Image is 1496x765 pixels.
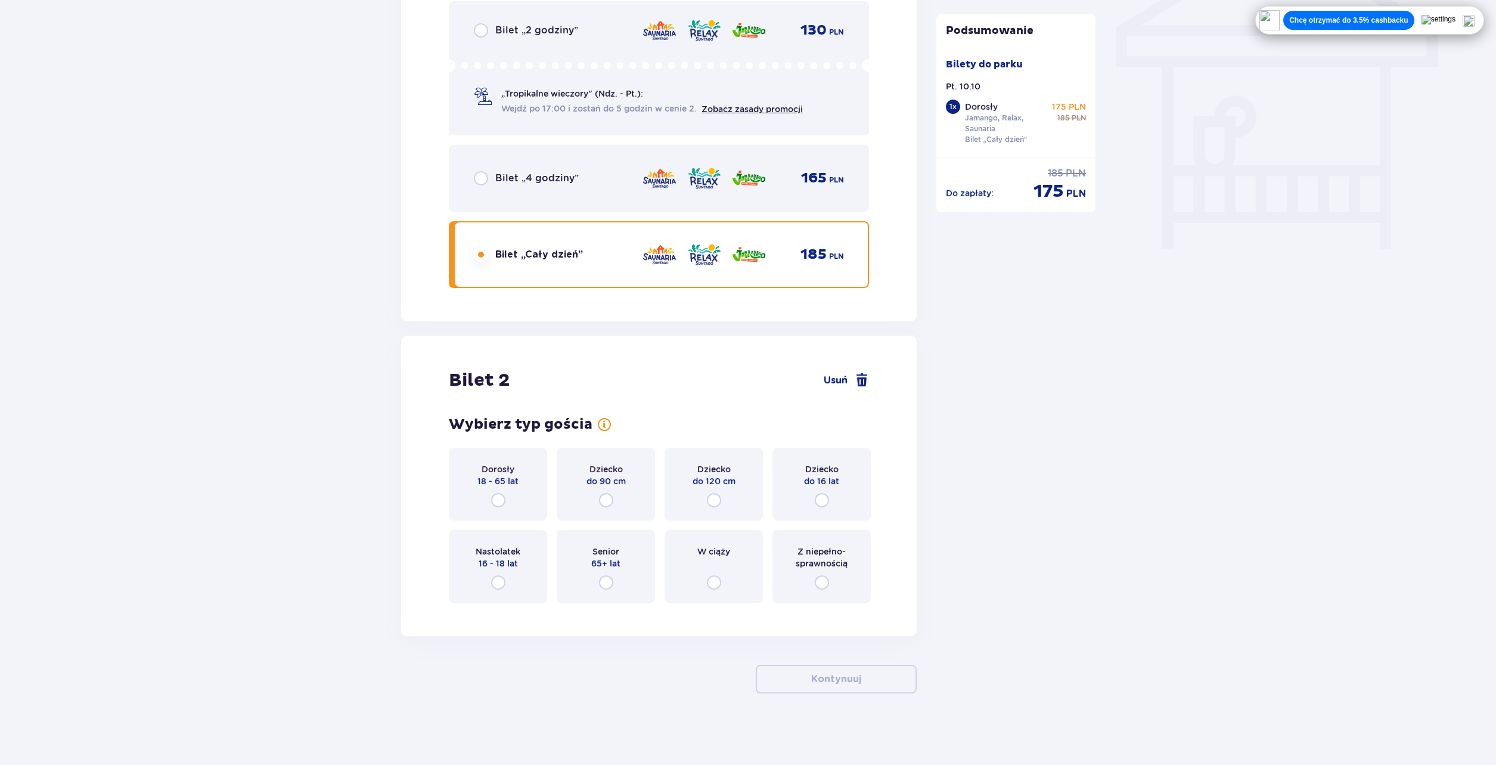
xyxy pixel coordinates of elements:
[800,246,827,264] span: 185
[479,558,518,569] span: 16 - 18 lat
[501,88,643,100] span: „Tropikalne wieczory" (Ndz. - Pt.):
[731,166,766,191] img: Jamango
[1066,167,1086,180] span: PLN
[946,58,1023,71] p: Bilety do parku
[1066,187,1086,200] span: PLN
[687,166,722,191] img: Relax
[731,242,766,267] img: Jamango
[449,416,592,433] h3: Wybierz typ gościa
[449,369,510,392] h2: Bilet 2
[495,24,578,37] span: Bilet „2 godziny”
[697,463,731,475] span: Dziecko
[591,558,620,569] span: 65+ lat
[1052,101,1086,113] p: 175 PLN
[687,18,722,43] img: Relax
[495,172,579,185] span: Bilet „4 godziny”
[731,18,766,43] img: Jamango
[1033,180,1064,203] span: 175
[1072,113,1086,123] span: PLN
[1048,167,1063,180] span: 185
[783,546,860,569] span: Z niepełno­sprawnością
[756,665,917,693] button: Kontynuuj
[476,546,520,558] span: Nastolatek
[829,175,844,185] span: PLN
[804,475,839,487] span: do 16 lat
[477,475,519,487] span: 18 - 65 lat
[946,80,980,92] p: Pt. 10.10
[1057,113,1069,123] span: 185
[642,166,677,191] img: Saunaria
[800,21,827,39] span: 130
[697,546,730,558] span: W ciąży
[702,104,803,114] a: Zobacz zasady promocji
[687,242,722,267] img: Relax
[592,546,619,558] span: Senior
[824,373,869,388] a: Usuń
[805,463,839,475] span: Dziecko
[693,475,735,487] span: do 120 cm
[642,18,677,43] img: Saunaria
[801,169,827,187] span: 165
[936,24,1096,38] p: Podsumowanie
[501,103,697,114] span: Wejdź po 17:00 i zostań do 5 godzin w cenie 2.
[965,101,998,113] p: Dorosły
[946,100,960,114] div: 1 x
[586,475,626,487] span: do 90 cm
[589,463,623,475] span: Dziecko
[965,134,1028,145] p: Bilet „Cały dzień”
[824,374,848,387] span: Usuń
[482,463,514,475] span: Dorosły
[829,27,844,38] span: PLN
[642,242,677,267] img: Saunaria
[829,251,844,262] span: PLN
[811,673,861,686] p: Kontynuuj
[946,187,994,199] p: Do zapłaty :
[495,248,583,261] span: Bilet „Cały dzień”
[965,113,1047,134] p: Jamango, Relax, Saunaria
